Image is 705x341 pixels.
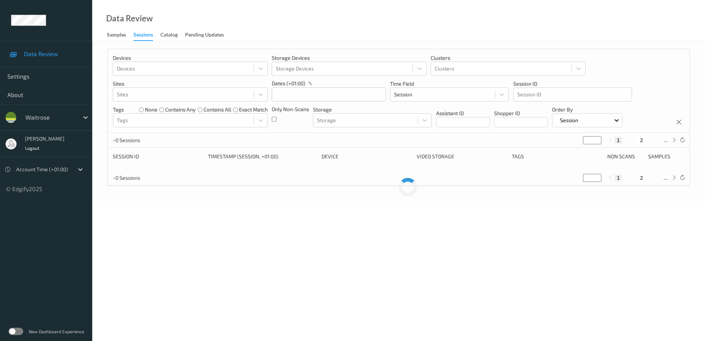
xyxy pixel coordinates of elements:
label: contains all [204,106,231,113]
button: ... [661,137,670,144]
div: Samples [107,31,126,40]
p: dates (+01:00) [272,80,305,87]
p: Only Non-Scans [272,106,309,113]
div: Tags [512,153,602,160]
p: Tags [113,106,124,113]
div: Data Review [106,15,153,22]
p: Shopper ID [494,110,548,117]
div: Timestamp (Session, +01:00) [208,153,316,160]
p: Time Field [390,80,509,87]
div: Catalog [160,31,178,40]
div: Video Storage [417,153,507,160]
button: ... [661,175,670,181]
label: exact match [239,106,268,113]
p: Storage Devices [272,54,427,62]
div: Device [322,153,411,160]
p: Assistant ID [436,110,490,117]
p: Devices [113,54,268,62]
a: Samples [107,30,133,40]
p: ~0 Sessions [113,137,168,144]
p: Sites [113,80,268,87]
div: Pending Updates [185,31,224,40]
button: 2 [638,175,645,181]
p: Clusters [431,54,586,62]
div: Session ID [113,153,203,160]
label: contains any [165,106,195,113]
a: Pending Updates [185,30,231,40]
a: Sessions [133,30,160,41]
button: 1 [615,137,622,144]
div: Non Scans [607,153,643,160]
p: Session [558,117,581,124]
div: Samples [648,153,684,160]
a: Catalog [160,30,185,40]
label: none [145,106,157,113]
p: ~0 Sessions [113,174,168,182]
p: Order By [552,106,622,113]
button: 2 [638,137,645,144]
p: Storage [313,106,432,113]
button: 1 [615,175,622,181]
p: Session ID [513,80,632,87]
div: Sessions [133,31,153,41]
